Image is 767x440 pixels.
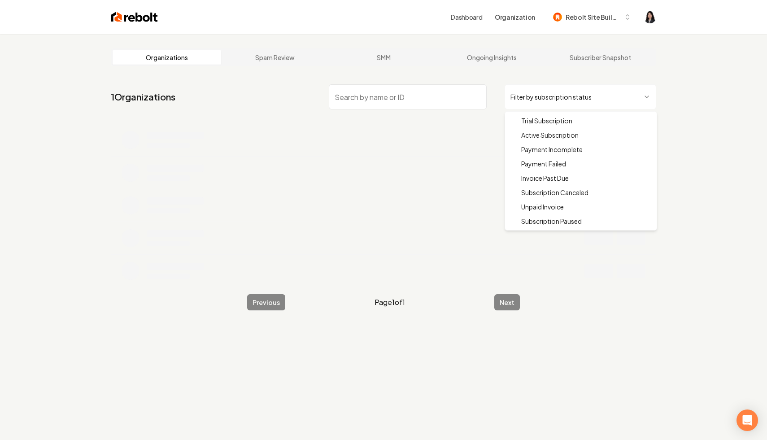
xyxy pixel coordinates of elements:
span: Payment Failed [521,159,566,168]
span: Payment Incomplete [521,145,583,154]
span: Subscription Canceled [521,188,588,197]
span: Invoice Past Due [521,174,569,183]
span: Subscription Paused [521,217,582,226]
span: Trial Subscription [521,116,572,125]
span: Unpaid Invoice [521,202,564,211]
span: Active Subscription [521,131,579,139]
